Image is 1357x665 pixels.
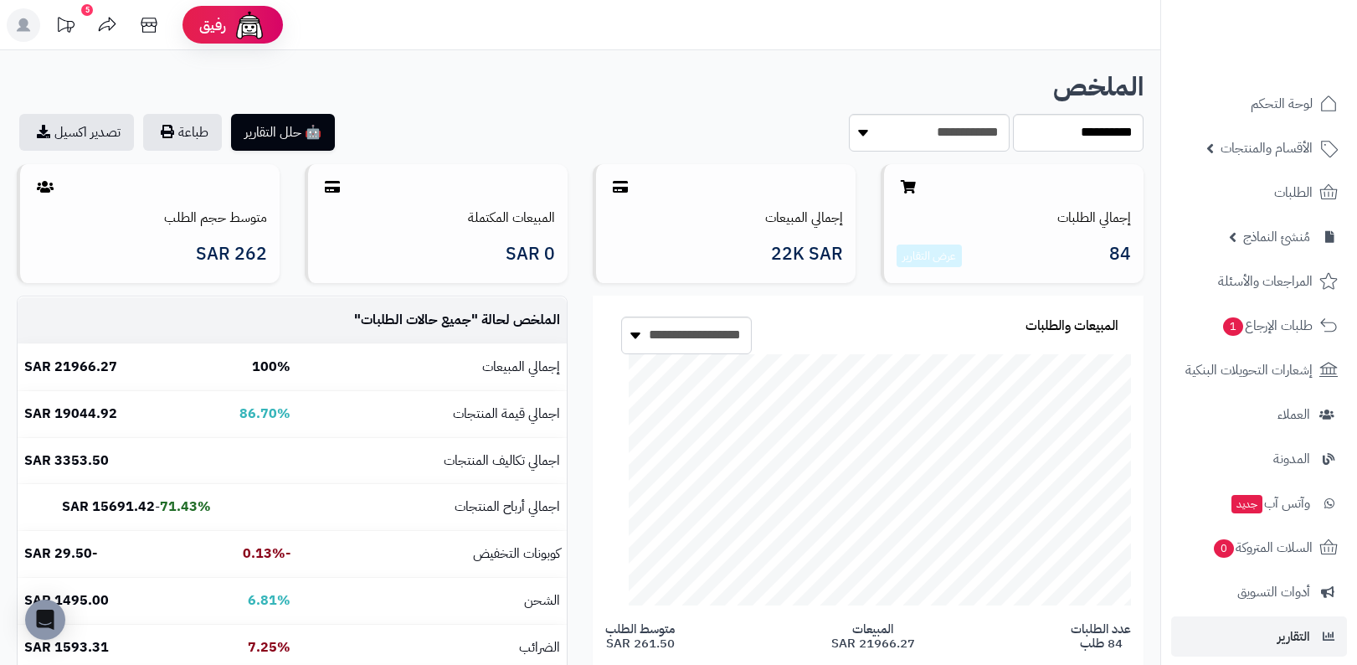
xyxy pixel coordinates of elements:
b: 19044.92 SAR [24,404,117,424]
a: تحديثات المنصة [44,8,86,46]
span: 1 [1223,317,1243,336]
h3: المبيعات والطلبات [1025,319,1118,334]
span: 84 [1109,245,1131,268]
img: logo-2.png [1243,13,1341,48]
td: الشحن [297,578,567,624]
span: جميع حالات الطلبات [361,310,471,330]
a: المبيعات المكتملة [468,208,555,228]
b: الملخص [1053,67,1144,106]
span: 262 SAR [196,245,267,264]
td: اجمالي قيمة المنتجات [297,391,567,437]
a: لوحة التحكم [1171,84,1347,124]
img: ai-face.png [233,8,266,42]
span: إشعارات التحويلات البنكية [1185,358,1313,382]
span: المراجعات والأسئلة [1218,270,1313,293]
b: -0.13% [243,544,290,564]
b: 86.70% [239,404,290,424]
a: متوسط حجم الطلب [164,208,267,228]
a: إجمالي الطلبات [1057,208,1131,228]
span: متوسط الطلب 261.50 SAR [605,622,675,650]
b: 6.81% [248,590,290,611]
td: - [18,484,218,530]
button: 🤖 حلل التقارير [231,114,335,151]
a: العملاء [1171,394,1347,435]
div: Open Intercom Messenger [25,600,65,640]
b: 100% [252,357,290,377]
td: إجمالي المبيعات [297,344,567,390]
span: جديد [1231,495,1262,513]
a: أدوات التسويق [1171,572,1347,612]
td: الملخص لحالة " " [297,297,567,343]
td: اجمالي تكاليف المنتجات [297,438,567,484]
a: السلات المتروكة0 [1171,528,1347,568]
span: السلات المتروكة [1212,536,1313,559]
a: طلبات الإرجاع1 [1171,306,1347,346]
a: وآتس آبجديد [1171,483,1347,523]
a: المراجعات والأسئلة [1171,261,1347,302]
span: 22K SAR [771,245,843,264]
td: كوبونات التخفيض [297,531,567,577]
span: رفيق [199,15,226,35]
a: تصدير اكسيل [19,114,134,151]
a: الطلبات [1171,173,1347,213]
span: المدونة [1273,447,1310,471]
span: الأقسام والمنتجات [1221,137,1313,160]
b: 1495.00 SAR [24,590,109,611]
span: طلبات الإرجاع [1221,314,1313,338]
b: 3353.50 SAR [24,451,109,471]
b: 71.43% [160,497,211,517]
span: عدد الطلبات 84 طلب [1071,622,1131,650]
b: -29.50 SAR [24,544,97,564]
a: عرض التقارير [902,247,956,265]
a: التقارير [1171,616,1347,657]
b: 15691.42 SAR [62,497,155,517]
span: أدوات التسويق [1237,580,1310,604]
span: المبيعات 21966.27 SAR [831,622,915,650]
b: 7.25% [248,637,290,657]
a: إشعارات التحويلات البنكية [1171,350,1347,390]
span: الطلبات [1274,181,1313,204]
span: 0 [1214,539,1234,558]
div: 5 [81,4,93,16]
a: إجمالي المبيعات [765,208,843,228]
span: العملاء [1277,403,1310,426]
b: 1593.31 SAR [24,637,109,657]
a: المدونة [1171,439,1347,479]
span: مُنشئ النماذج [1243,225,1310,249]
b: 21966.27 SAR [24,357,117,377]
span: لوحة التحكم [1251,92,1313,116]
span: وآتس آب [1230,492,1310,515]
span: 0 SAR [506,245,555,264]
td: اجمالي أرباح المنتجات [297,484,567,530]
button: طباعة [143,114,222,151]
span: التقارير [1277,625,1310,648]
